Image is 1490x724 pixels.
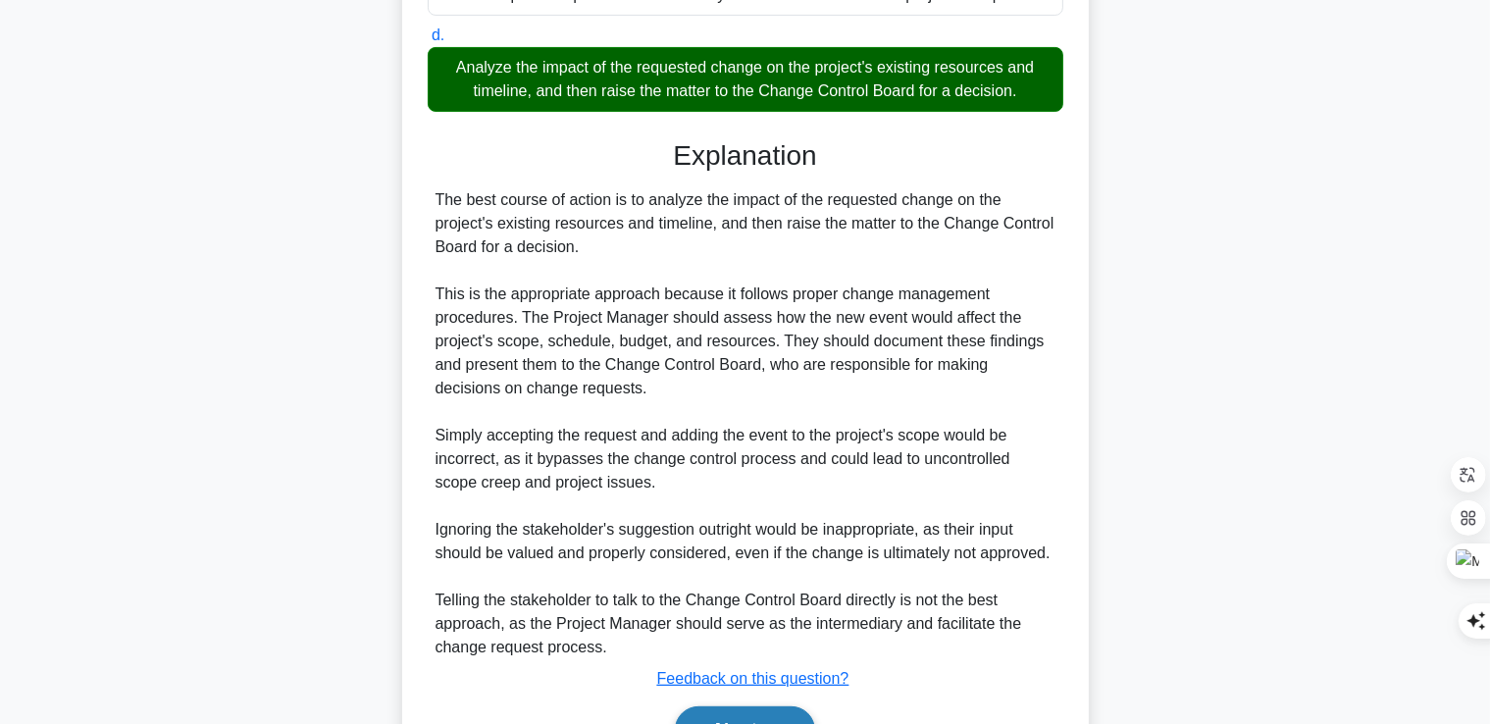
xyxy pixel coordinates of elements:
[428,47,1063,112] div: Analyze the impact of the requested change on the project's existing resources and timeline, and ...
[439,139,1052,173] h3: Explanation
[432,26,444,43] span: d.
[436,188,1055,659] div: The best course of action is to analyze the impact of the requested change on the project's exist...
[657,670,849,687] a: Feedback on this question?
